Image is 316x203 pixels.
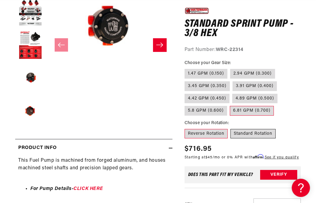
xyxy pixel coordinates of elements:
button: Load image 4 in gallery view [15,63,46,93]
button: Verify [260,170,297,180]
a: CLICK HERE [73,186,103,191]
h1: Standard Sprint Pump - 3/8 Hex [185,19,301,39]
h2: Product Info [18,144,56,152]
legend: Choose your Gear Size: [185,60,232,66]
label: 6.81 GPM (0.700) [230,106,274,116]
button: Load image 3 in gallery view [15,30,46,60]
label: 4.42 GPM (0.450) [185,93,229,103]
legend: Choose your Rotation: [185,120,229,126]
strong: For Pump Details- [30,186,103,191]
p: Starting at /mo or 0% APR with . [185,154,299,160]
div: Does This part fit My vehicle? [188,172,253,177]
strong: WRC-22314 [216,47,243,52]
label: Standard Rotation [230,129,276,139]
label: 3.91 GPM (0.400) [233,81,277,91]
span: Affirm [253,154,263,159]
label: 2.94 GPM (0.300) [230,69,275,79]
button: Slide right [153,38,166,52]
span: $716.95 [185,144,212,154]
label: 3.45 GPM (0.350) [185,81,230,91]
label: 5.8 GPM (0.600) [185,106,227,116]
label: 1.47 GPM (0.150) [185,69,227,79]
label: 4.89 GPM (0.500) [232,93,277,103]
button: Load image 5 in gallery view [15,96,46,127]
summary: Product Info [15,139,172,157]
a: See if you qualify - Learn more about Affirm Financing (opens in modal) [264,156,299,159]
span: $45 [206,156,212,159]
label: Reverse Rotation [185,129,228,139]
div: Part Number: [185,46,301,54]
button: Slide left [55,38,68,52]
